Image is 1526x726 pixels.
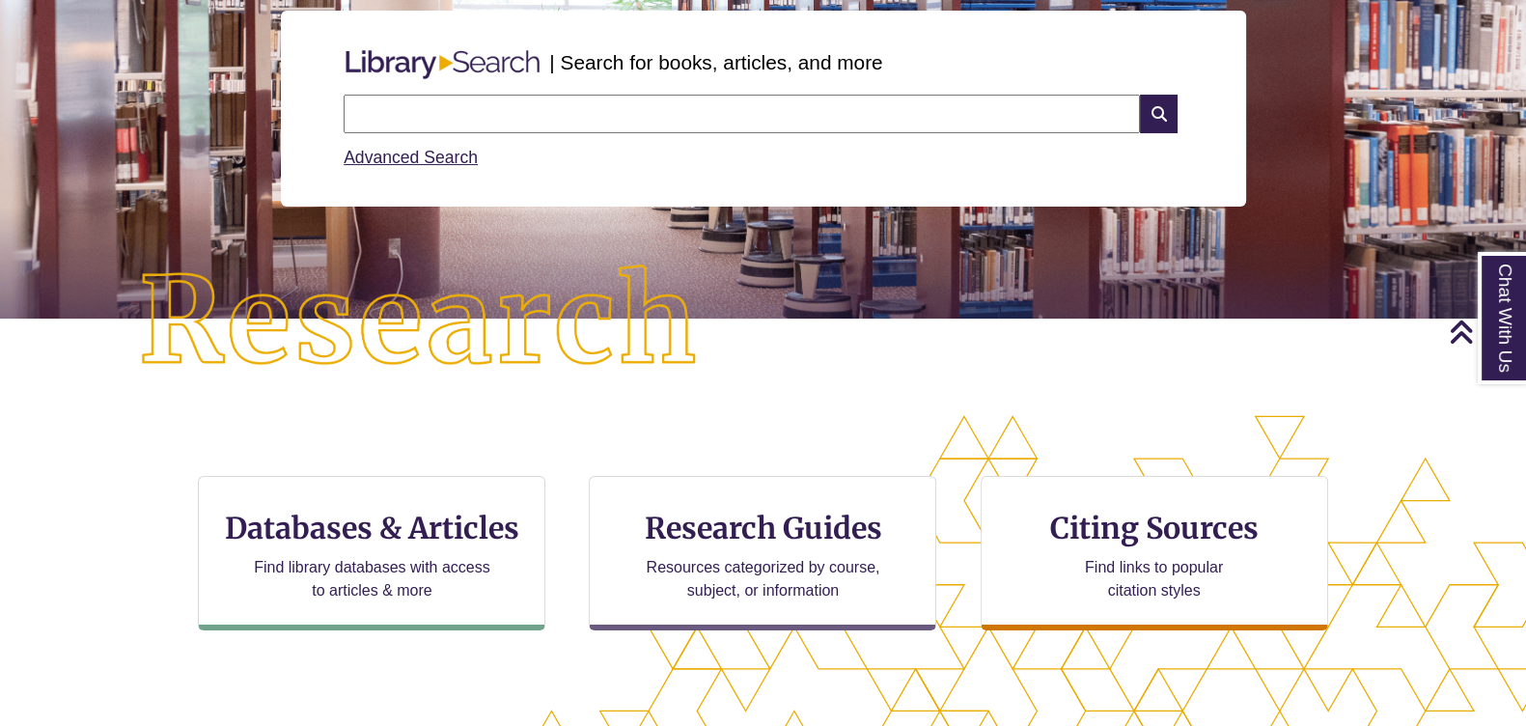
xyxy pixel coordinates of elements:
p: | Search for books, articles, and more [549,47,882,77]
p: Resources categorized by course, subject, or information [637,556,889,602]
h3: Databases & Articles [214,510,529,546]
h3: Citing Sources [1037,510,1272,546]
a: Citing Sources Find links to popular citation styles [981,476,1328,630]
a: Databases & Articles Find library databases with access to articles & more [198,476,545,630]
a: Research Guides Resources categorized by course, subject, or information [589,476,936,630]
img: Research [76,203,763,441]
img: Libary Search [336,42,549,87]
a: Advanced Search [344,148,478,167]
i: Search [1140,95,1177,133]
p: Find library databases with access to articles & more [246,556,498,602]
h3: Research Guides [605,510,920,546]
p: Find links to popular citation styles [1060,556,1248,602]
a: Back to Top [1449,319,1521,345]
